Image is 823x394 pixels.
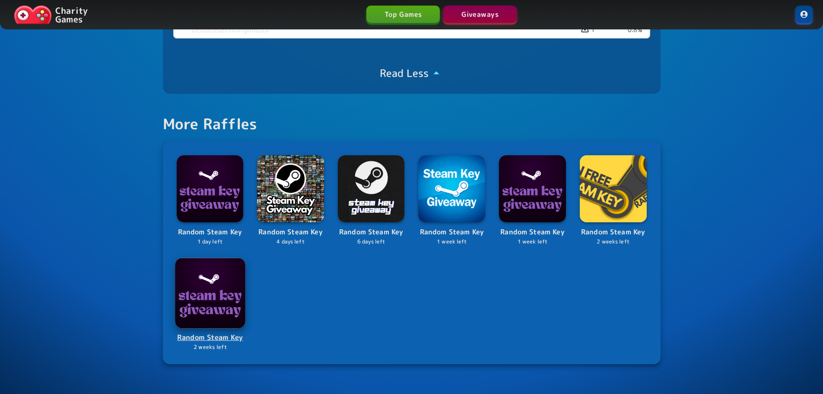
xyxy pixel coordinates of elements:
a: LogoRandom Steam Key1 day left [177,155,244,246]
button: Read Less [380,66,443,80]
a: LogoRandom Steam Key1 week left [418,155,485,246]
p: 1 week left [499,238,566,246]
p: Random Steam Key [177,227,244,238]
div: More Raffles [163,115,257,133]
a: Top Games [366,6,440,23]
a: LogoRandom Steam Key4 days left [257,155,324,246]
p: Random Steam Key [418,227,485,238]
p: Random Steam Key [338,227,405,238]
p: 1 week left [418,238,485,246]
a: LogoRandom Steam Key2 weeks left [580,155,647,246]
a: Giveaways [443,6,517,23]
img: Logo [257,155,324,222]
td: 1 [555,22,602,38]
p: 2 weeks left [580,238,647,246]
img: Logo [418,155,485,222]
a: LogoRandom Steam Key2 weeks left [176,259,245,351]
p: Charity Games [55,6,88,23]
img: Logo [175,258,245,328]
img: Logo [499,155,566,222]
a: Charity Games [10,3,91,26]
img: Logo [580,155,647,222]
p: 1 day left [177,238,244,246]
img: Charity.Games [14,5,52,24]
a: LogoRandom Steam Key6 days left [338,155,405,246]
p: Random Steam Key [257,227,324,238]
p: 2 weeks left [176,343,245,351]
a: LogoRandom Steam Key1 week left [499,155,566,246]
p: Random Steam Key [580,227,647,238]
p: 6 days left [338,238,405,246]
p: 4 days left [257,238,324,246]
p: Random Steam Key [499,227,566,238]
img: Logo [338,155,405,222]
p: DefeatedEchoingRussia [191,25,548,35]
img: Logo [177,155,244,222]
p: Read Less [380,66,429,80]
td: 0.8% [602,22,649,38]
p: Random Steam Key [176,332,245,343]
